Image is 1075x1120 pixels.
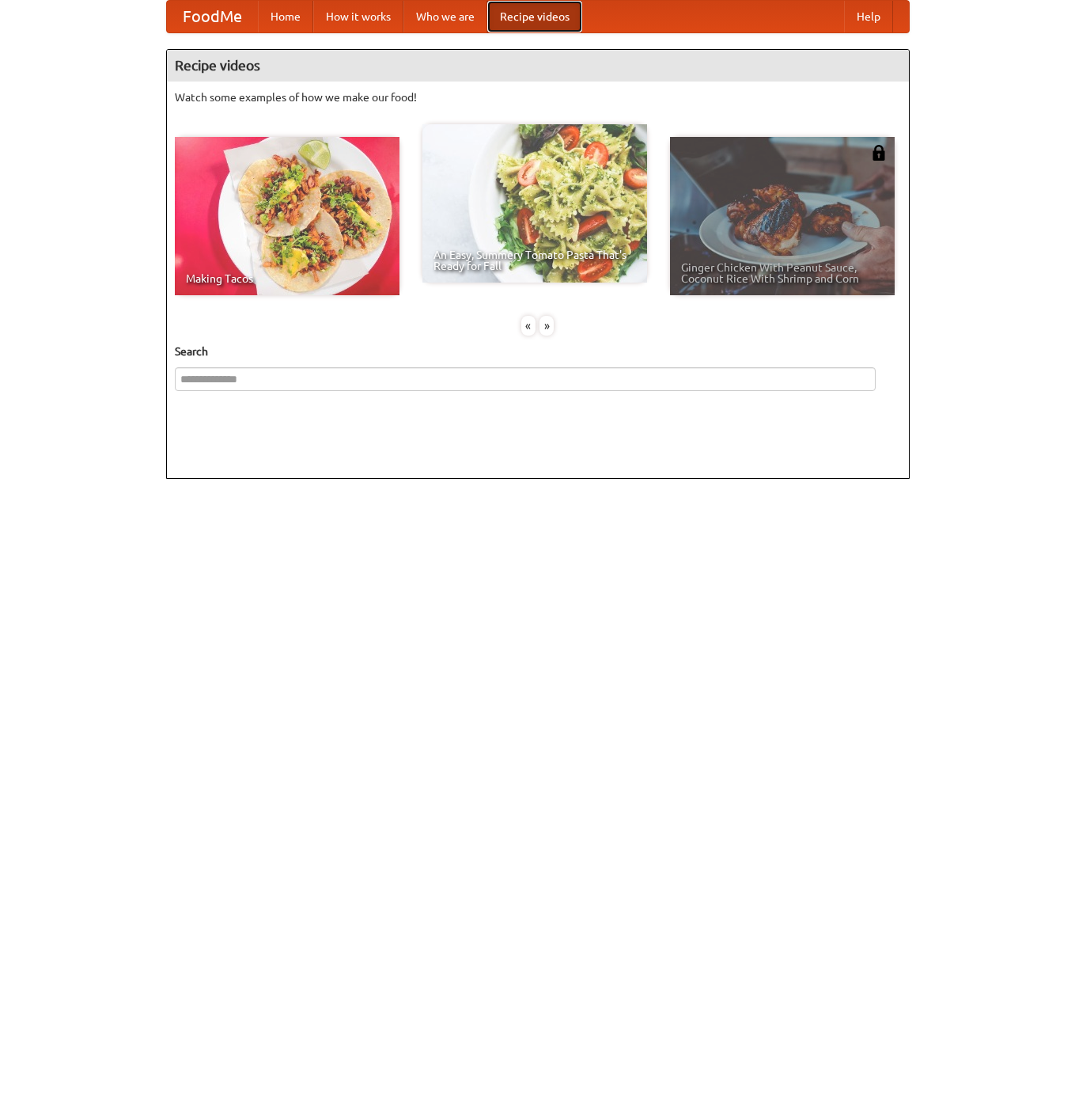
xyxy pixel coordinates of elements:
a: Making Tacos [175,137,399,295]
h4: Recipe videos [167,50,909,82]
div: « [521,316,536,336]
img: 483408.png [871,145,887,161]
a: Help [844,1,893,32]
span: Making Tacos [186,273,388,284]
a: FoodMe [167,1,258,32]
div: » [539,316,554,336]
a: Recipe videos [487,1,582,32]
h5: Search [175,344,901,359]
a: An Easy, Summery Tomato Pasta That's Ready for Fall [422,124,647,283]
span: An Easy, Summery Tomato Pasta That's Ready for Fall [433,249,636,271]
p: Watch some examples of how we make our food! [175,89,901,105]
a: Home [258,1,313,32]
a: How it works [313,1,403,32]
a: Who we are [403,1,487,32]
